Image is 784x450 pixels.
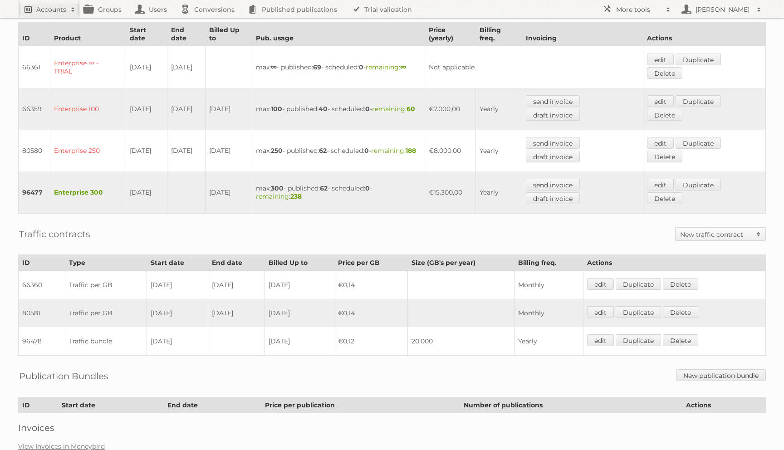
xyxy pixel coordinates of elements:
strong: 100 [271,105,282,113]
td: [DATE] [126,171,167,214]
td: max: - published: - scheduled: - [252,171,425,214]
td: Enterprise ∞ - TRIAL [50,46,126,88]
th: Start date [58,397,164,413]
strong: 62 [319,147,327,155]
td: [DATE] [126,88,167,130]
td: 66360 [19,271,65,299]
th: Product [50,22,126,46]
span: remaining: [366,63,406,71]
td: Yearly [476,171,522,214]
td: Traffic per GB [65,299,147,327]
td: [DATE] [126,46,167,88]
strong: 0 [365,105,370,113]
td: [DATE] [205,171,252,214]
th: ID [19,255,65,271]
td: Yearly [476,88,522,130]
td: [DATE] [208,299,265,327]
th: Actions [682,397,765,413]
td: [DATE] [167,88,205,130]
td: [DATE] [265,327,334,356]
td: Enterprise 250 [50,130,126,171]
td: [DATE] [265,271,334,299]
h2: New traffic contract [680,230,752,239]
td: Traffic per GB [65,271,147,299]
td: €0,14 [334,299,408,327]
th: End date [167,22,205,46]
td: [DATE] [167,46,205,88]
th: Number of publications [460,397,682,413]
a: draft invoice [526,151,580,162]
td: 20,000 [408,327,514,356]
th: Invoicing [522,22,643,46]
a: Delete [647,192,682,204]
td: max: - published: - scheduled: - [252,130,425,171]
th: Billing freq. [514,255,583,271]
strong: 0 [359,63,363,71]
th: Size (GB's per year) [408,255,514,271]
a: edit [587,306,614,318]
a: edit [647,95,674,107]
td: Enterprise 100 [50,88,126,130]
a: draft invoice [526,109,580,121]
a: edit [587,334,614,346]
a: Duplicate [616,306,661,318]
td: [DATE] [265,299,334,327]
th: ID [19,22,50,46]
a: Duplicate [676,95,721,107]
strong: 62 [320,184,328,192]
td: max: - published: - scheduled: - [252,46,425,88]
th: Price per GB [334,255,408,271]
span: remaining: [372,105,415,113]
td: 80581 [19,299,65,327]
a: Duplicate [616,334,661,346]
strong: 0 [364,147,369,155]
td: Monthly [514,271,583,299]
a: Delete [663,278,698,290]
strong: 238 [290,192,302,201]
span: Toggle [752,228,765,240]
a: edit [647,179,674,191]
td: €8.000,00 [425,130,476,171]
h2: Traffic contracts [19,227,90,241]
td: [DATE] [147,271,208,299]
th: Price per publication [261,397,460,413]
td: 96477 [19,171,50,214]
th: End date [164,397,261,413]
td: Not applicable. [425,46,643,88]
th: End date [208,255,265,271]
th: Start date [147,255,208,271]
h2: Accounts [36,5,66,14]
a: Duplicate [676,54,721,65]
a: Delete [663,306,698,318]
th: Price (yearly) [425,22,476,46]
h2: Invoices [18,422,766,433]
td: max: - published: - scheduled: - [252,88,425,130]
a: New publication bundle [676,369,766,381]
h2: More tools [616,5,661,14]
th: Billed Up to [265,255,334,271]
td: €7.000,00 [425,88,476,130]
strong: 300 [271,184,284,192]
td: €0,12 [334,327,408,356]
th: Pub. usage [252,22,425,46]
strong: 69 [313,63,321,71]
strong: 0 [365,184,370,192]
td: Enterprise 300 [50,171,126,214]
td: 66359 [19,88,50,130]
td: €15.300,00 [425,171,476,214]
a: Duplicate [676,137,721,149]
h2: [PERSON_NAME] [693,5,752,14]
a: edit [647,137,674,149]
td: [DATE] [205,130,252,171]
a: Delete [647,151,682,162]
a: edit [647,54,674,65]
strong: 60 [407,105,415,113]
span: remaining: [371,147,416,155]
th: Type [65,255,147,271]
span: remaining: [256,192,302,201]
th: Billed Up to [205,22,252,46]
td: [DATE] [126,130,167,171]
th: ID [19,397,58,413]
a: New traffic contract [676,228,765,240]
strong: 40 [318,105,328,113]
